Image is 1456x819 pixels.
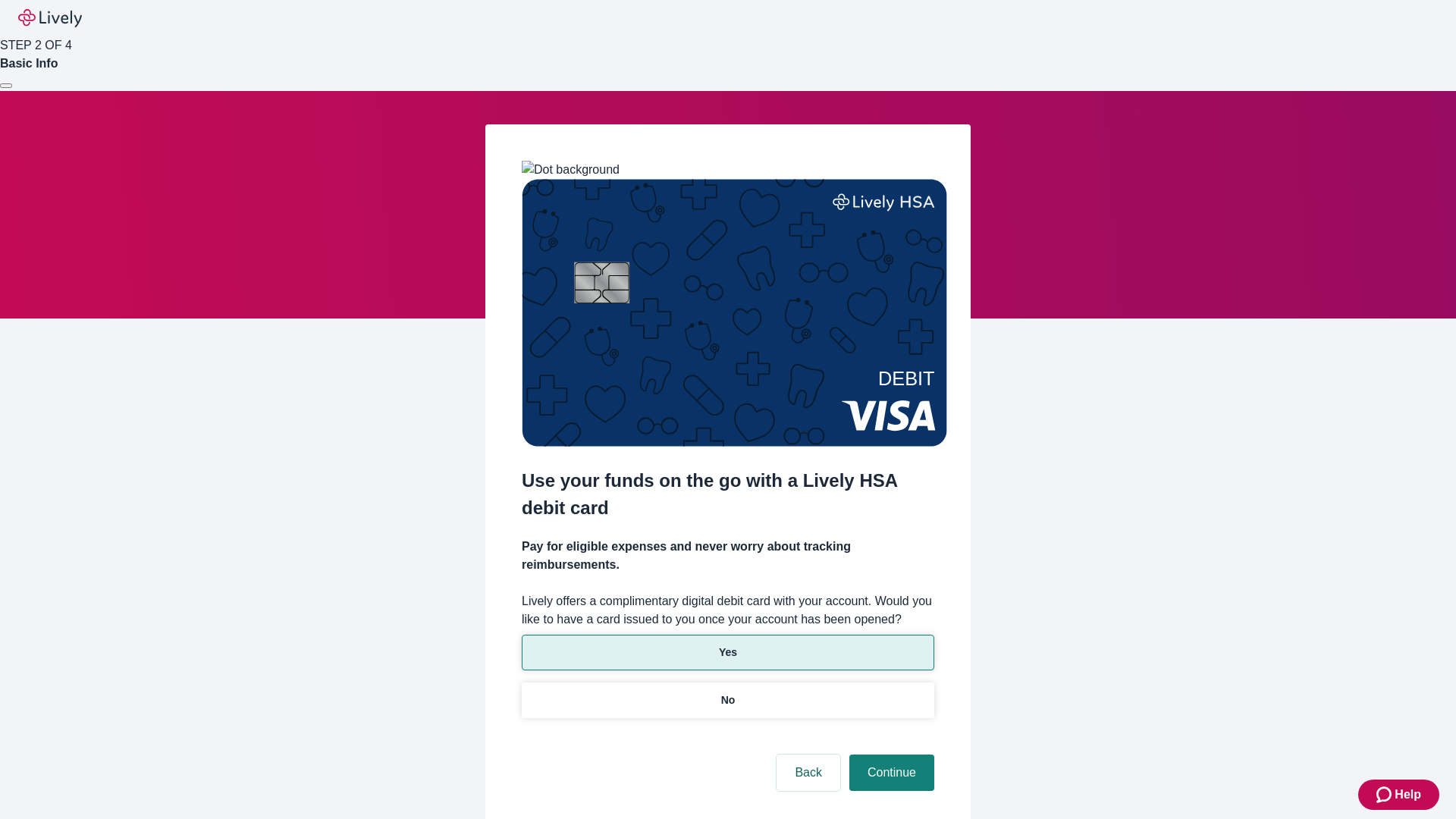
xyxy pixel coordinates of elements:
[522,179,947,447] img: Debit card
[721,692,736,708] p: No
[522,635,934,670] button: Yes
[522,161,620,179] img: Dot background
[1376,786,1395,804] svg: Zendesk support icon
[522,538,934,574] h4: Pay for eligible expenses and never worry about tracking reimbursements.
[522,467,934,522] h2: Use your funds on the go with a Lively HSA debit card
[522,682,934,718] button: No
[1358,780,1439,810] button: Zendesk support iconHelp
[777,755,840,791] button: Back
[522,592,934,629] label: Lively offers a complimentary digital debit card with your account. Would you like to have a card...
[1395,786,1421,804] span: Help
[849,755,934,791] button: Continue
[719,645,737,661] p: Yes
[18,9,82,27] img: Lively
